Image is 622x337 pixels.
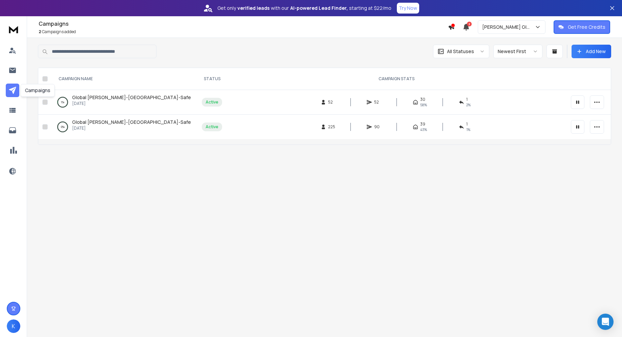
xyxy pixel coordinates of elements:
[39,29,448,35] p: Campaigns added
[61,123,65,130] p: 0 %
[420,102,427,108] span: 58 %
[226,68,567,90] th: CAMPAIGN STATS
[61,99,64,106] p: 1 %
[420,127,427,132] span: 43 %
[493,45,542,58] button: Newest First
[50,115,198,139] td: 0%Global [PERSON_NAME]-[GEOGRAPHIC_DATA]-Safe[DATE]
[50,68,198,90] th: CAMPAIGN NAME
[466,121,468,127] span: 1
[420,121,425,127] span: 39
[597,314,614,330] div: Open Intercom Messenger
[198,68,226,90] th: STATUS
[72,119,191,126] a: Global [PERSON_NAME]-[GEOGRAPHIC_DATA]-Safe
[374,124,381,130] span: 90
[466,102,471,108] span: 2 %
[217,5,391,12] p: Get only with our starting at $22/mo
[482,24,535,30] p: [PERSON_NAME] Global
[39,20,448,28] h1: Campaigns
[572,45,611,58] button: Add New
[328,99,335,105] span: 52
[328,124,335,130] span: 225
[290,5,348,12] strong: AI-powered Lead Finder,
[397,3,419,14] button: Try Now
[466,97,468,102] span: 1
[21,84,55,97] div: Campaigns
[467,22,472,26] span: 2
[374,99,381,105] span: 52
[399,5,417,12] p: Try Now
[420,97,425,102] span: 30
[7,319,20,333] button: K
[466,127,470,132] span: 1 %
[206,99,218,105] div: Active
[447,48,474,55] p: All Statuses
[72,101,191,106] p: [DATE]
[72,126,191,131] p: [DATE]
[72,119,191,125] span: Global [PERSON_NAME]-[GEOGRAPHIC_DATA]-Safe
[7,23,20,36] img: logo
[39,29,41,35] span: 2
[206,124,218,130] div: Active
[554,20,610,34] button: Get Free Credits
[568,24,605,30] p: Get Free Credits
[237,5,270,12] strong: verified leads
[50,90,198,115] td: 1%Global [PERSON_NAME]-[GEOGRAPHIC_DATA]-Safe[DATE]
[72,94,191,101] a: Global [PERSON_NAME]-[GEOGRAPHIC_DATA]-Safe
